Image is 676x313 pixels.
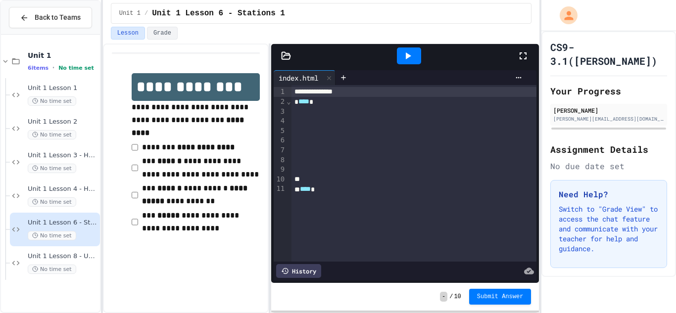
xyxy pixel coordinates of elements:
[28,252,98,261] span: Unit 1 Lesson 8 - UL, OL, LI
[274,97,286,107] div: 2
[28,84,98,92] span: Unit 1 Lesson 1
[52,64,54,72] span: •
[274,126,286,136] div: 5
[440,292,447,302] span: -
[274,107,286,117] div: 3
[111,27,145,40] button: Lesson
[274,135,286,145] div: 6
[28,96,76,106] span: No time set
[28,164,76,173] span: No time set
[286,97,291,105] span: Fold line
[28,231,76,240] span: No time set
[274,155,286,165] div: 8
[274,73,323,83] div: index.html
[28,65,48,71] span: 6 items
[274,165,286,175] div: 9
[553,106,664,115] div: [PERSON_NAME]
[58,65,94,71] span: No time set
[119,9,141,17] span: Unit 1
[559,204,659,254] p: Switch to "Grade View" to access the chat feature and communicate with your teacher for help and ...
[550,84,667,98] h2: Your Progress
[28,219,98,227] span: Unit 1 Lesson 6 - Stations 1
[477,293,524,301] span: Submit Answer
[28,265,76,274] span: No time set
[550,160,667,172] div: No due date set
[454,293,461,301] span: 10
[276,264,321,278] div: History
[274,70,336,85] div: index.html
[274,175,286,184] div: 10
[559,188,659,200] h3: Need Help?
[274,87,286,97] div: 1
[634,273,666,303] iframe: chat widget
[28,51,98,60] span: Unit 1
[274,145,286,155] div: 7
[9,7,92,28] button: Back to Teams
[147,27,178,40] button: Grade
[553,115,664,123] div: [PERSON_NAME][EMAIL_ADDRESS][DOMAIN_NAME]
[550,40,667,68] h1: CS9-3.1([PERSON_NAME])
[549,4,580,27] div: My Account
[35,12,81,23] span: Back to Teams
[145,9,148,17] span: /
[449,293,453,301] span: /
[28,118,98,126] span: Unit 1 Lesson 2
[152,7,285,19] span: Unit 1 Lesson 6 - Stations 1
[28,130,76,139] span: No time set
[550,142,667,156] h2: Assignment Details
[274,184,286,194] div: 11
[28,197,76,207] span: No time set
[28,185,98,193] span: Unit 1 Lesson 4 - Headlines Lab
[469,289,531,305] button: Submit Answer
[274,116,286,126] div: 4
[28,151,98,160] span: Unit 1 Lesson 3 - Heading and paragraph tags
[594,230,666,272] iframe: chat widget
